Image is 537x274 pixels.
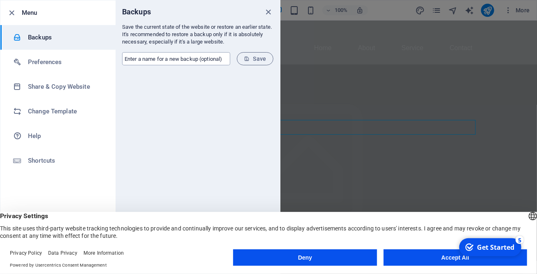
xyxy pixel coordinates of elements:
input: Enter a name for a new backup (optional) [122,52,230,65]
button: close [264,7,273,17]
h6: Shortcuts [28,156,104,166]
div: 5 [61,1,69,9]
div: Get Started 5 items remaining, 0% complete [5,3,67,21]
h6: Share & Copy Website [28,82,104,92]
span: Save [244,55,266,62]
a: Help [0,124,116,148]
div: Get Started [22,8,60,17]
h6: Menu [22,8,109,18]
h6: Help [28,131,104,141]
button: Save [237,52,273,65]
p: Save the current state of the website or restore an earlier state. It's recommended to restore a ... [122,23,273,46]
h6: Change Template [28,106,104,116]
h6: Backups [122,7,151,17]
h6: Preferences [28,57,104,67]
h6: Backups [28,32,104,42]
